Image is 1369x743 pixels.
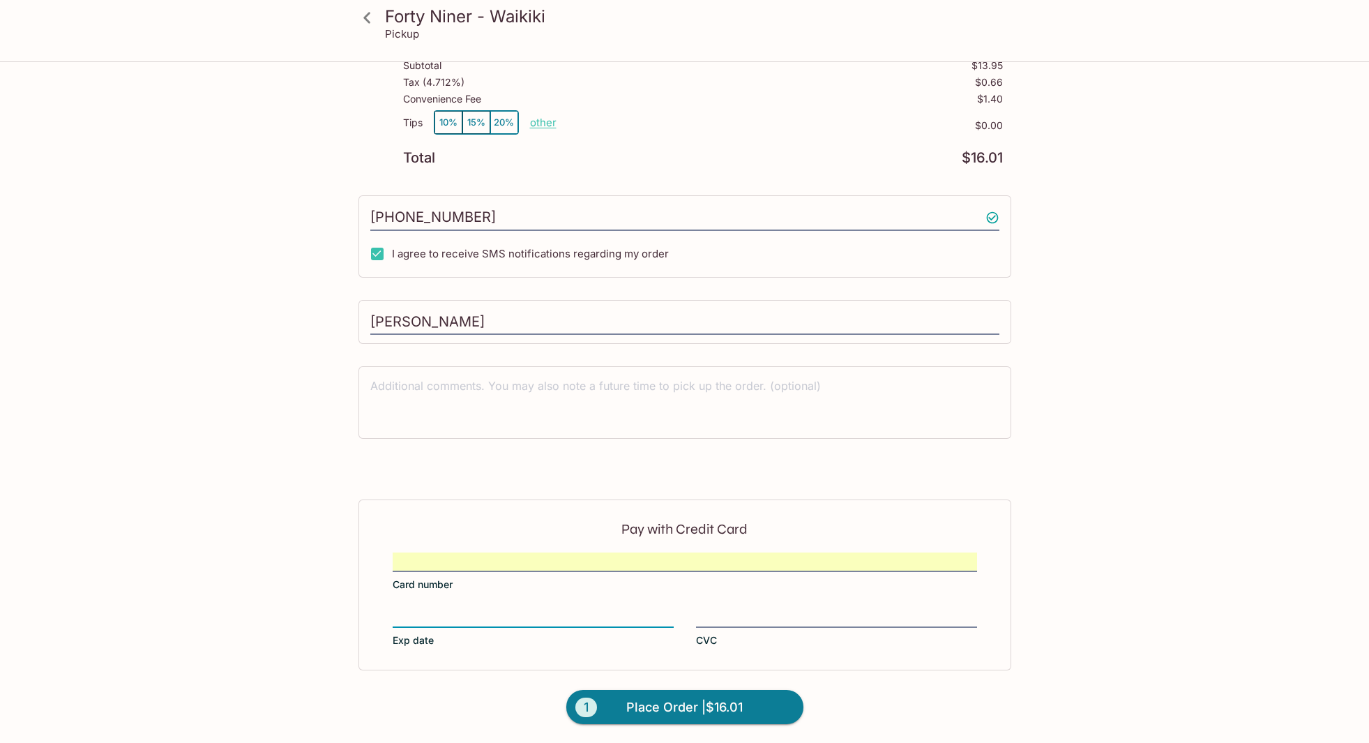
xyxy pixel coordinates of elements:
button: 15% [462,111,490,134]
iframe: Secure payment button frame [462,461,908,494]
h3: Forty Niner - Waikiki [385,6,1008,27]
iframe: Secure card number input frame [393,554,977,569]
p: $13.95 [971,60,1003,71]
p: Tax ( 4.712% ) [403,77,464,88]
span: 1 [575,698,597,717]
button: 20% [490,111,518,134]
iframe: Secure expiration date input frame [393,610,674,625]
p: $16.01 [962,151,1003,165]
p: Pickup [385,27,419,40]
iframe: Secure CVC input frame [696,610,977,625]
input: Enter phone number [370,204,999,231]
span: Card number [393,578,453,592]
p: Tips [403,117,423,128]
span: I agree to receive SMS notifications regarding my order [392,247,669,260]
button: other [530,116,557,129]
p: $1.40 [977,93,1003,105]
p: Convenience Fee [403,93,481,105]
p: $0.00 [557,120,1003,131]
p: Total [403,151,435,165]
button: 10% [434,111,462,134]
span: CVC [696,633,717,647]
p: Subtotal [403,60,441,71]
span: Place Order | $16.01 [626,696,743,719]
p: $0.66 [975,77,1003,88]
input: Enter first and last name [370,309,999,336]
span: Exp date [393,633,434,647]
p: Pay with Credit Card [393,523,977,536]
button: 1Place Order |$16.01 [566,690,803,725]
